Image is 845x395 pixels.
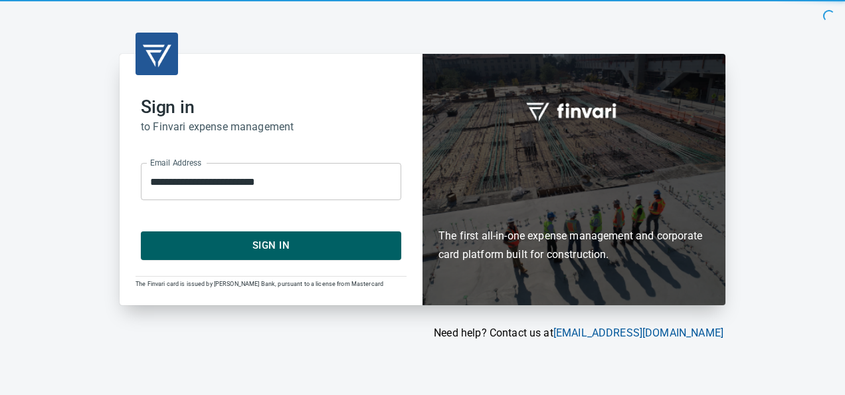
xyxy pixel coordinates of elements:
[553,327,723,339] a: [EMAIL_ADDRESS][DOMAIN_NAME]
[423,54,725,305] div: Finvari
[438,151,709,264] h6: The first all-in-one expense management and corporate card platform built for construction.
[141,38,173,70] img: transparent_logo.png
[155,237,387,254] span: Sign In
[141,118,401,136] h6: to Finvari expense management
[141,96,401,118] h2: Sign in
[120,325,723,341] p: Need help? Contact us at
[524,95,624,126] img: fullword_logo_white.png
[136,281,383,287] span: The Finvari card is issued by [PERSON_NAME] Bank, pursuant to a license from Mastercard
[141,231,401,259] button: Sign In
